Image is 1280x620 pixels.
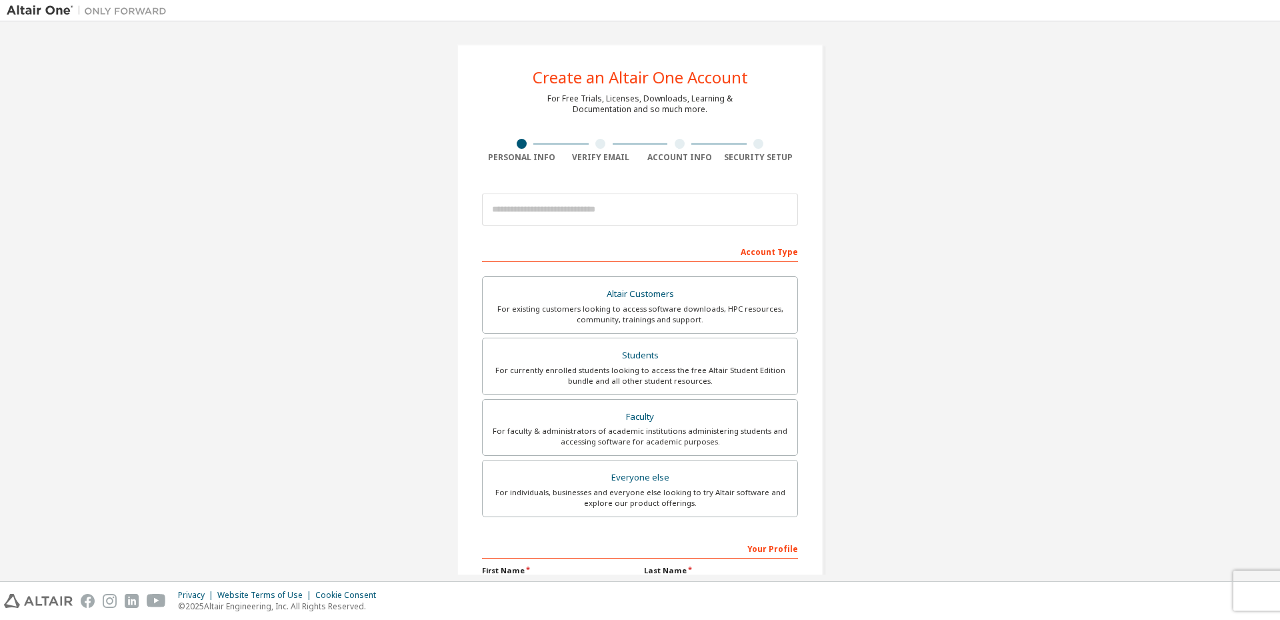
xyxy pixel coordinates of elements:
[81,594,95,608] img: facebook.svg
[719,152,799,163] div: Security Setup
[482,240,798,262] div: Account Type
[482,565,636,576] label: First Name
[147,594,166,608] img: youtube.svg
[491,469,789,487] div: Everyone else
[125,594,139,608] img: linkedin.svg
[7,4,173,17] img: Altair One
[103,594,117,608] img: instagram.svg
[178,601,384,612] p: © 2025 Altair Engineering, Inc. All Rights Reserved.
[491,365,789,386] div: For currently enrolled students looking to access the free Altair Student Edition bundle and all ...
[315,590,384,601] div: Cookie Consent
[533,69,748,85] div: Create an Altair One Account
[491,285,789,304] div: Altair Customers
[491,346,789,365] div: Students
[491,426,789,447] div: For faculty & administrators of academic institutions administering students and accessing softwa...
[561,152,641,163] div: Verify Email
[491,487,789,509] div: For individuals, businesses and everyone else looking to try Altair software and explore our prod...
[217,590,315,601] div: Website Terms of Use
[482,152,561,163] div: Personal Info
[178,590,217,601] div: Privacy
[640,152,719,163] div: Account Info
[491,304,789,325] div: For existing customers looking to access software downloads, HPC resources, community, trainings ...
[547,93,733,115] div: For Free Trials, Licenses, Downloads, Learning & Documentation and so much more.
[482,537,798,559] div: Your Profile
[4,594,73,608] img: altair_logo.svg
[491,408,789,426] div: Faculty
[644,565,798,576] label: Last Name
